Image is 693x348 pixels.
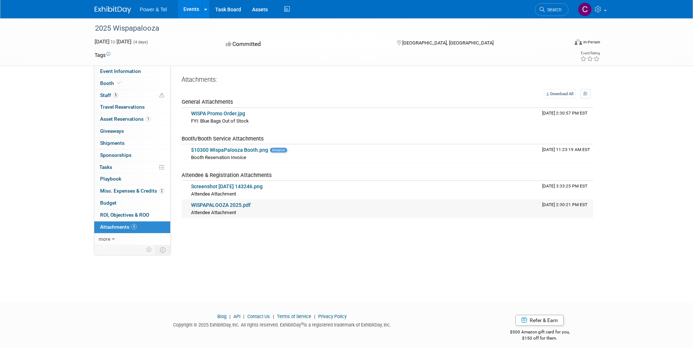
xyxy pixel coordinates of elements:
a: Shipments [94,138,170,149]
span: Staff [100,92,118,98]
a: Blog [217,314,226,319]
span: | [271,314,276,319]
sup: ® [301,322,304,326]
td: Personalize Event Tab Strip [143,245,156,255]
span: | [241,314,246,319]
a: Booth [94,78,170,89]
span: Search [545,7,561,12]
a: WISPA Promo Order.jpg [191,111,245,116]
img: Format-Inperson.png [575,39,582,45]
a: ROI, Objectives & ROO [94,209,170,221]
a: Event Information [94,66,170,77]
a: Staff5 [94,90,170,101]
td: Upload Timestamp [539,181,593,199]
div: Event Format [525,38,601,49]
span: 1 [145,116,151,122]
span: FYI: Blue Bags Out of Stock [191,118,249,124]
td: Tags [95,51,110,59]
span: Potential Scheduling Conflict -- at least one attendee is tagged in another overlapping event. [159,92,164,99]
img: Chad Smith [578,3,592,16]
span: | [228,314,232,319]
img: ExhibitDay [95,6,131,13]
td: Upload Timestamp [539,144,593,163]
span: Booth/Booth Service Attachments [182,135,264,142]
span: Power & Tel [140,7,167,12]
a: Screenshot [DATE] 143246.png [191,183,263,189]
div: 2025 Wispapalooza [92,22,557,35]
span: Budget [100,200,117,206]
div: $150 off for them. [481,335,599,341]
span: Event Information [100,68,141,74]
a: Travel Reservations [94,101,170,113]
span: [DATE] [DATE] [95,39,132,45]
td: Toggle Event Tabs [155,245,170,255]
span: Attendee & Registration Attachments [182,172,272,178]
a: API [233,314,240,319]
span: Sponsorships [100,152,132,158]
span: Upload Timestamp [542,111,587,116]
span: Upload Timestamp [542,202,587,207]
span: Tasks [99,164,112,170]
span: Booth Reservation Invoice [191,155,246,160]
a: Download All [544,89,576,99]
span: to [110,39,117,45]
span: | [312,314,317,319]
div: $500 Amazon gift card for you, [481,324,599,341]
a: Attachments4 [94,221,170,233]
i: Booth reservation complete [117,81,121,85]
a: Budget [94,197,170,209]
span: Booth [100,80,122,86]
span: Invoice [270,148,287,152]
a: Sponsorships [94,150,170,161]
td: Upload Timestamp [539,200,593,218]
span: Playbook [100,176,121,182]
span: (4 days) [133,40,148,45]
div: Event Rating [580,51,600,55]
span: Misc. Expenses & Credits [100,188,164,194]
span: 4 [131,224,137,229]
a: $10300 WispaPalooza Booth.png [191,147,268,153]
span: Upload Timestamp [542,147,590,152]
a: Giveaways [94,125,170,137]
span: 5 [113,92,118,98]
a: WISPAPALOOZA 2025.pdf [191,202,251,208]
span: Upload Timestamp [542,183,587,189]
a: Misc. Expenses & Credits2 [94,185,170,197]
div: Copyright © 2025 ExhibitDay, Inc. All rights reserved. ExhibitDay is a registered trademark of Ex... [95,320,470,328]
span: [GEOGRAPHIC_DATA], [GEOGRAPHIC_DATA] [402,40,494,46]
a: Contact Us [247,314,270,319]
a: Refer & Earn [515,315,564,326]
span: 2 [159,188,164,194]
a: Terms of Service [277,314,311,319]
span: Travel Reservations [100,104,145,110]
span: Giveaways [100,128,124,134]
div: Committed [224,38,385,51]
td: Upload Timestamp [539,108,593,126]
a: Search [535,3,568,16]
span: Shipments [100,140,125,146]
div: In-Person [583,39,600,45]
span: ROI, Objectives & ROO [100,212,149,218]
span: Attendee Attachment [191,191,236,197]
a: Playbook [94,173,170,185]
a: Asset Reservations1 [94,113,170,125]
a: Privacy Policy [318,314,347,319]
div: Attachments: [182,76,593,85]
span: more [99,236,110,242]
a: more [94,233,170,245]
span: General Attachments [182,98,233,105]
span: Attachments [100,224,137,230]
span: Asset Reservations [100,116,151,122]
span: Attendee Attachment [191,210,236,215]
a: Tasks [94,162,170,173]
